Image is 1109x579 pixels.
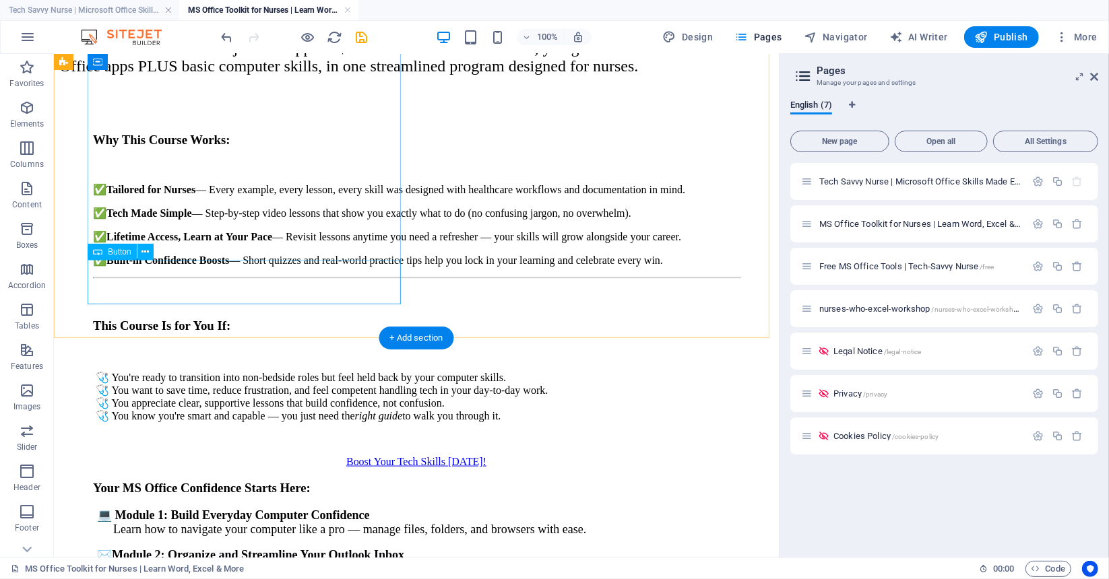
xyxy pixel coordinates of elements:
p: Elements [10,118,44,129]
div: Duplicate [1052,345,1063,357]
h3: Manage your pages and settings [817,77,1071,89]
div: Settings [1032,303,1044,314]
button: save [354,29,370,45]
div: Settings [1032,430,1044,442]
span: Button [108,248,131,256]
a: Click to cancel selection. Double-click to open Pages [11,561,244,577]
i: On resize automatically adjust zoom level to fit chosen device. [572,31,584,43]
button: Open all [895,131,988,152]
div: Remove [1072,303,1083,314]
div: Legal Notice/legal-notice [829,347,1025,355]
p: Tables [15,320,39,331]
span: Click to open page [833,431,939,441]
span: Publish [975,30,1028,44]
span: : [1003,564,1005,574]
span: Design [663,30,714,44]
span: /legal-notice [884,348,922,355]
span: Click to open page [819,304,1021,314]
img: Editor Logo [77,29,179,45]
span: AI Writer [889,30,948,44]
div: Remove [1072,430,1083,442]
p: Slider [17,442,38,452]
p: Footer [15,522,39,533]
span: Click to open page [833,346,921,356]
span: All Settings [999,137,1092,145]
button: Pages [729,26,787,48]
p: Header [13,482,40,493]
div: Cookies Policy/cookies-policy [829,432,1025,440]
h4: MS Office Toolkit for Nurses | Learn Word, Excel & More [179,3,358,18]
button: AI Writer [884,26,953,48]
p: Content [12,199,42,210]
span: Open all [901,137,982,145]
button: Navigator [798,26,873,48]
button: Click here to leave preview mode and continue editing [300,29,316,45]
div: Tech Savvy Nurse | Microsoft Office Skills Made Easy for Nurses [815,177,1025,186]
p: Boxes [16,240,38,250]
div: Duplicate [1052,430,1063,442]
div: nurses-who-excel-workshop/nurses-who-excel-workshop [815,304,1025,313]
p: Favorites [9,78,44,89]
span: Click to open page [833,388,887,399]
button: All Settings [993,131,1098,152]
p: Features [11,361,43,372]
div: Duplicate [1052,176,1063,187]
button: Publish [964,26,1039,48]
div: MS Office Toolkit for Nurses | Learn Word, Excel & More [815,219,1025,228]
span: Code [1032,561,1065,577]
button: New page [790,131,889,152]
div: Remove [1072,218,1083,230]
span: Click to open page [819,261,994,271]
h2: Pages [817,65,1098,77]
p: Accordion [8,280,46,291]
span: /free [980,263,994,271]
h6: 100% [537,29,559,45]
button: More [1050,26,1103,48]
div: Settings [1032,388,1044,399]
div: Settings [1032,345,1044,357]
div: Settings [1032,176,1044,187]
div: Duplicate [1052,261,1063,272]
div: Duplicate [1052,303,1063,314]
button: Usercentrics [1082,561,1098,577]
div: Privacy/privacy [829,389,1025,398]
span: /privacy [863,390,887,398]
div: Design (Ctrl+Alt+Y) [658,26,719,48]
div: The startpage cannot be deleted [1072,176,1083,187]
h6: Session time [979,561,1015,577]
div: Duplicate [1052,388,1063,399]
i: Save (Ctrl+S) [354,30,370,45]
span: Click to open page [819,176,1076,186]
span: 00 00 [993,561,1014,577]
button: Code [1025,561,1071,577]
button: reload [327,29,343,45]
span: New page [796,137,883,145]
div: Remove [1072,388,1083,399]
span: Pages [734,30,782,44]
p: Columns [10,159,44,170]
button: 100% [517,29,565,45]
div: Duplicate [1052,218,1063,230]
div: Remove [1072,345,1083,357]
div: Free MS Office Tools | Tech-Savvy Nurse/free [815,262,1025,271]
div: + Add section [379,327,454,349]
p: Images [13,401,41,412]
div: Settings [1032,218,1044,230]
span: MS Office Toolkit for Nurses | Learn Word, Excel & More [819,219,1077,229]
i: Undo: Change link (Ctrl+Z) [220,30,235,45]
button: Design [658,26,719,48]
div: Language Tabs [790,100,1098,125]
div: Remove [1072,261,1083,272]
button: undo [219,29,235,45]
span: Navigator [804,30,868,44]
span: /cookies-policy [892,433,939,440]
span: English (7) [790,97,832,116]
span: /nurses-who-excel-workshop [932,306,1022,313]
i: Reload page [327,30,343,45]
span: More [1055,30,1098,44]
div: Settings [1032,261,1044,272]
